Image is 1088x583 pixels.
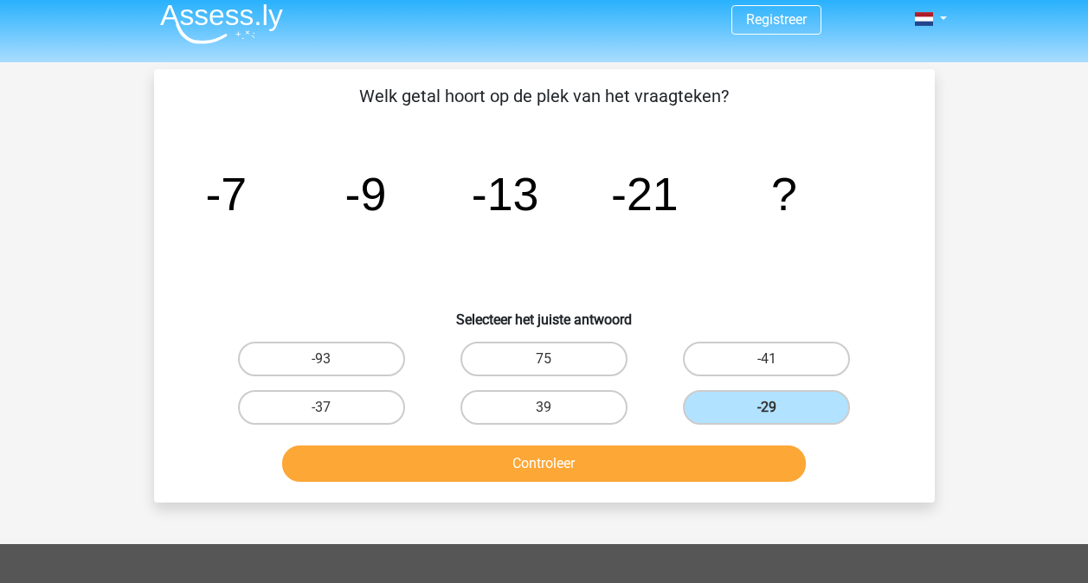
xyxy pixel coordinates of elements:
button: Controleer [282,445,806,482]
h6: Selecteer het juiste antwoord [182,298,907,328]
tspan: -9 [344,168,386,220]
label: -93 [238,342,405,376]
label: -29 [683,390,850,425]
tspan: -21 [611,168,679,220]
tspan: ? [771,168,797,220]
label: -37 [238,390,405,425]
a: Registreer [746,11,807,28]
img: Assessly [160,3,283,44]
tspan: -13 [471,168,538,220]
label: 39 [460,390,628,425]
tspan: -7 [205,168,247,220]
label: -41 [683,342,850,376]
p: Welk getal hoort op de plek van het vraagteken? [182,83,907,109]
label: 75 [460,342,628,376]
